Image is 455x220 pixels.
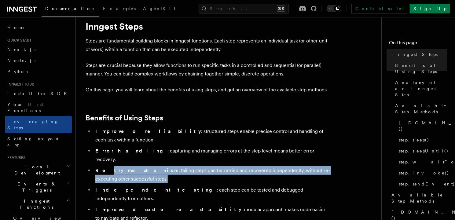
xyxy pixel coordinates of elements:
[393,100,448,117] a: Available Step Methods
[5,198,66,210] span: Inngest Functions
[7,102,44,113] span: Your first Functions
[393,60,448,77] a: Benefits of Using Steps
[397,178,448,189] a: step.sendEvent()
[5,99,72,116] a: Your first Functions
[95,207,241,212] strong: Improved code readability
[94,127,330,144] li: : structured steps enable precise control and handling of each task within a function.
[5,181,67,193] span: Events & Triggers
[7,24,24,31] span: Home
[399,137,430,143] span: step.sleep()
[5,178,72,196] button: Events & Triggers
[397,145,448,156] a: step.sleepUntil()
[103,6,136,11] span: Examples
[86,61,330,78] p: Steps are crucial because they allow functions to run specific tasks in a controlled and sequenti...
[94,166,330,183] li: : failing steps can be retried and recovered independently, without re-executing other successful...
[86,86,330,94] p: On this page, you will learn about the benefits of using steps, and get an overview of the availa...
[95,187,217,193] strong: Independent testing
[397,134,448,145] a: step.sleep()
[392,51,438,57] span: Inngest Steps
[7,136,60,147] span: Setting up your app
[7,119,59,130] span: Leveraging Steps
[7,58,36,63] span: Node.js
[389,189,448,207] a: Available Step Methods
[5,88,72,99] a: Install the SDK
[5,44,72,55] a: Next.js
[397,167,448,178] a: step.invoke()
[5,155,25,160] span: Features
[86,21,330,32] h1: Inngest Steps
[389,49,448,60] a: Inngest Steps
[95,148,167,154] strong: Error handling
[351,4,407,13] a: Contact sales
[5,116,72,133] a: Leveraging Steps
[393,77,448,100] a: Anatomy of an Inngest Step
[5,196,72,213] button: Inngest Functions
[327,5,341,12] button: Toggle dark mode
[42,2,99,17] a: Documentation
[5,66,72,77] a: Python
[199,4,289,13] button: Search...⌘K
[399,170,449,176] span: step.invoke()
[95,167,178,173] strong: Retry mechanism
[94,186,330,203] li: : each step can be tested and debugged independently from others.
[5,55,72,66] a: Node.js
[410,4,450,13] a: Sign Up
[5,164,67,176] span: Local Development
[99,2,139,16] a: Examples
[397,117,448,134] a: [DOMAIN_NAME]()
[395,79,448,98] span: Anatomy of an Inngest Step
[5,82,34,87] span: Inngest tour
[143,6,175,11] span: AgentKit
[392,192,448,204] span: Available Step Methods
[5,22,72,33] a: Home
[7,47,36,52] span: Next.js
[5,38,31,43] span: Quick start
[397,156,448,167] a: step.waitForEvent()
[95,128,201,134] strong: Improved reliability
[7,91,71,96] span: Install the SDK
[389,39,448,49] h4: On this page
[399,148,449,154] span: step.sleepUntil()
[395,62,448,75] span: Benefits of Using Steps
[277,5,285,12] kbd: ⌘K
[139,2,179,16] a: AgentKit
[94,147,330,164] li: : capturing and managing errors at the step level means better error recovery.
[45,6,96,11] span: Documentation
[7,69,30,74] span: Python
[5,133,72,150] a: Setting up your app
[86,114,163,122] a: Benefits of Using Steps
[5,161,72,178] button: Local Development
[395,103,448,115] span: Available Step Methods
[86,37,330,54] p: Steps are fundamental building blocks in Inngest functions. Each step represents an individual ta...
